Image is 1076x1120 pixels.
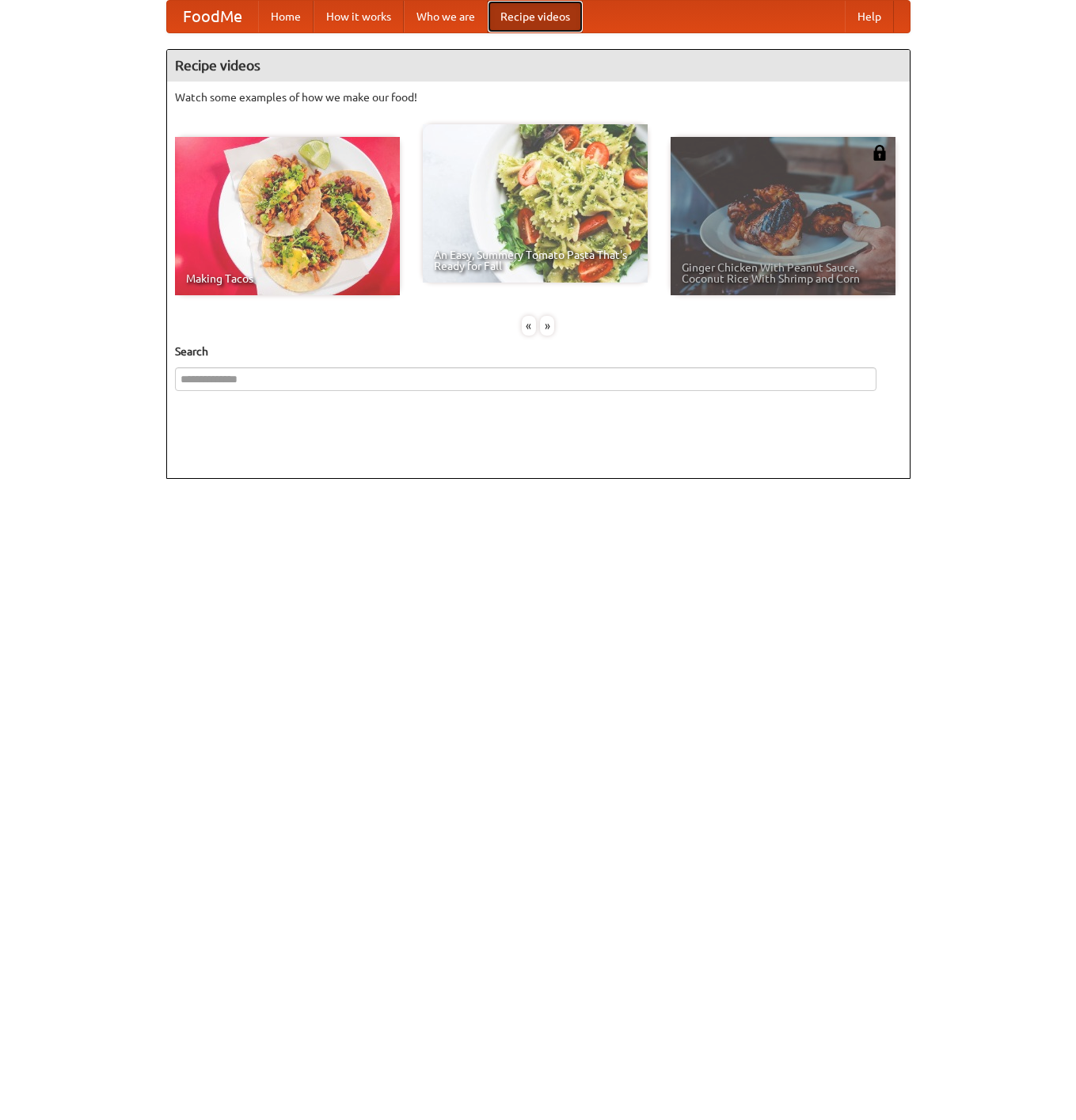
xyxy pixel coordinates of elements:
a: Recipe videos [488,1,583,32]
h5: Search [175,344,902,359]
a: Making Tacos [175,137,400,295]
a: An Easy, Summery Tomato Pasta That's Ready for Fall [423,124,648,283]
div: » [540,316,554,336]
h4: Recipe videos [167,50,910,82]
span: An Easy, Summery Tomato Pasta That's Ready for Fall [434,249,637,271]
span: Making Tacos [186,273,389,284]
a: Who we are [404,1,488,32]
p: Watch some examples of how we make our food! [175,89,902,105]
a: Help [845,1,894,32]
div: « [522,316,536,336]
a: FoodMe [167,1,258,32]
img: 483408.png [872,145,888,161]
a: Home [258,1,314,32]
a: How it works [314,1,404,32]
